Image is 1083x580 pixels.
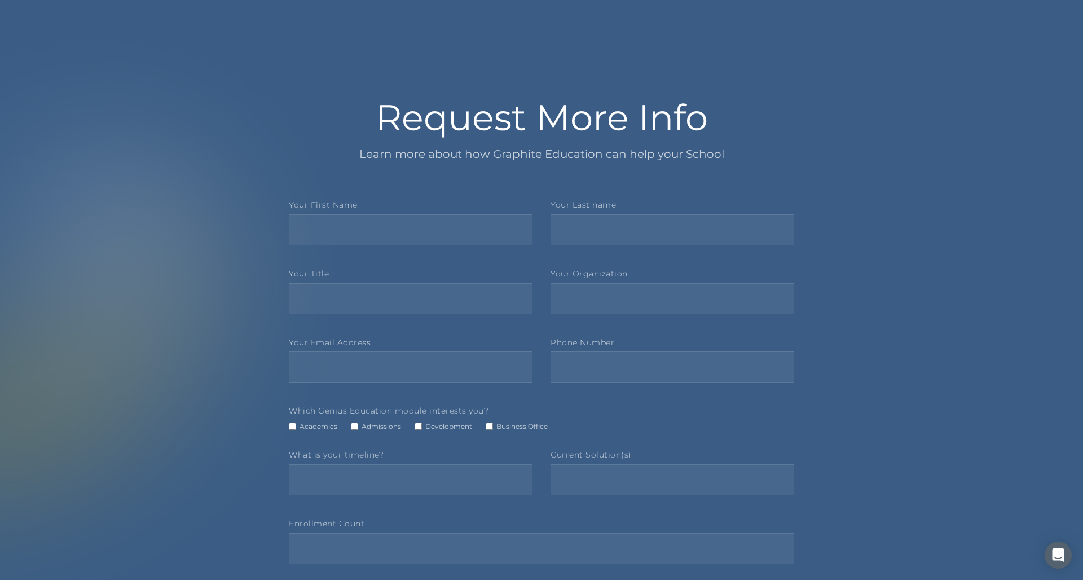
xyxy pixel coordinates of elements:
[362,420,401,432] span: Admissions
[551,338,794,348] label: Phone Number
[551,450,794,460] label: Current Solution(s)
[289,99,794,135] h1: Request More Info
[289,200,532,210] label: Your First Name
[300,420,337,432] span: Academics
[289,450,532,460] label: What is your timeline?
[551,200,794,210] label: Your Last name
[289,406,794,416] label: Which Genius Education module interests you?
[289,338,532,348] label: Your Email Address
[415,423,422,430] input: Development
[289,144,794,164] p: Learn more about how Graphite Education can help your School
[1045,542,1072,569] div: Open Intercom Messenger
[496,420,548,432] span: Business Office
[351,423,358,430] input: Admissions
[289,519,794,529] label: Enrollment Count
[486,423,493,430] input: Business Office
[289,423,296,430] input: Academics
[289,269,532,279] label: Your Title
[551,269,794,279] label: Your Organization
[425,420,472,432] span: Development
